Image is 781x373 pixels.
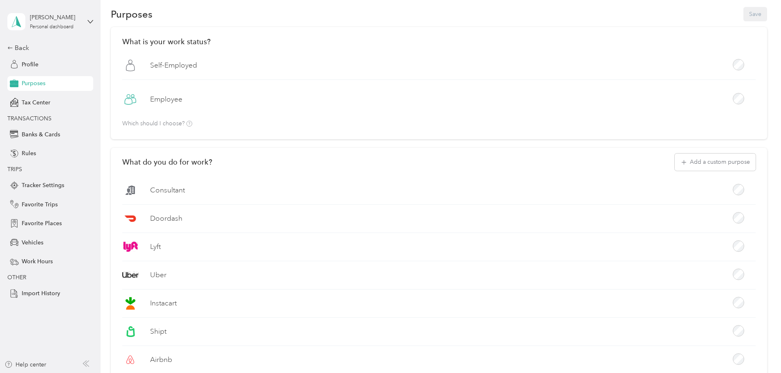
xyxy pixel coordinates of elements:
[7,43,89,53] div: Back
[22,149,36,158] span: Rules
[150,60,197,70] label: Self-Employed
[22,181,64,190] span: Tracker Settings
[675,154,756,171] button: Add a custom purpose
[30,13,81,22] div: [PERSON_NAME]
[150,242,161,252] label: Lyft
[22,130,60,139] span: Banks & Cards
[150,326,166,337] label: Shipt
[150,270,166,280] label: Uber
[150,94,182,104] label: Employee
[122,37,756,46] h2: What is your work status?
[22,60,38,69] span: Profile
[735,327,781,373] iframe: Everlance-gr Chat Button Frame
[30,25,74,29] div: Personal dashboard
[22,200,58,209] span: Favorite Trips
[150,185,185,195] label: Consultant
[150,298,177,308] label: Instacart
[22,238,43,247] span: Vehicles
[7,166,22,173] span: TRIPS
[150,355,172,365] label: Airbnb
[122,158,212,166] h2: What do you do for work?
[22,79,45,88] span: Purposes
[150,213,182,224] label: Doordash
[122,121,192,127] p: Which should I choose?
[7,115,52,122] span: TRANSACTIONS
[22,219,62,228] span: Favorite Places
[22,257,53,266] span: Work Hours
[22,98,50,107] span: Tax Center
[7,274,26,281] span: OTHER
[4,360,46,369] button: Help center
[22,289,60,298] span: Import History
[111,10,153,18] h1: Purposes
